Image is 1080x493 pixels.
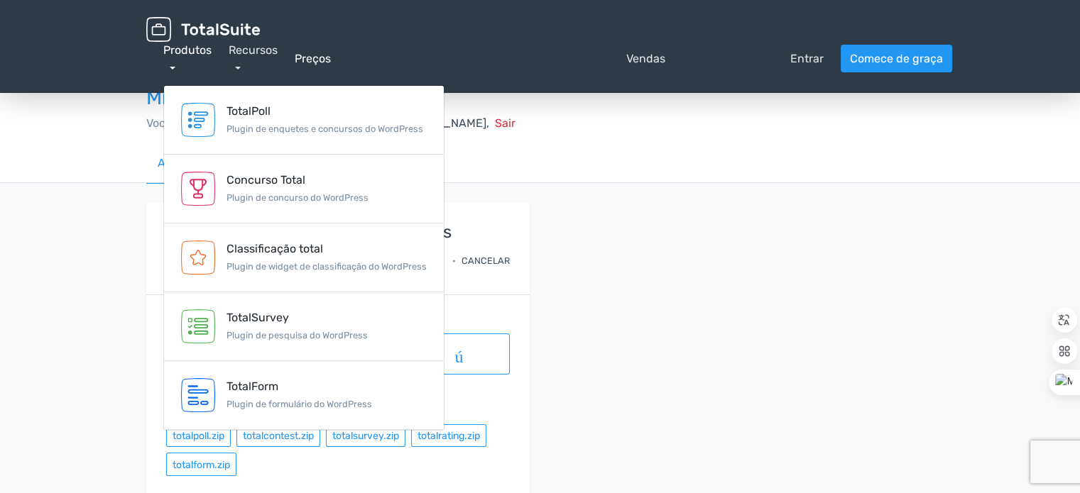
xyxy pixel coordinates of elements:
button: totalrating.zip [411,424,486,447]
font: Sair [495,116,516,130]
font: Vendas [626,52,665,65]
font: Plugin de formulário do WordPress [227,399,372,409]
font: Plugin de concurso do WordPress [227,192,369,203]
font: [EMAIL_ADDRESS][DOMAIN_NAME], [295,116,489,130]
a: pessoaEntrar [682,50,824,67]
button: totalpoll.zip [166,424,231,447]
img: Classificação total [181,240,215,275]
font: totalsurvey.zip [332,430,399,442]
img: TotalSurvey [181,309,215,343]
button: totalcontest.zip [236,424,320,447]
font: totalform.zip [173,459,230,471]
font: Plugin de enquetes e concursos do WordPress [227,123,423,134]
font: Assinaturas [158,156,221,170]
a: Comece de graça [841,45,952,72]
font: Preços [295,52,331,65]
font: Concurso Total [227,173,305,187]
a: pergunta_respostaVendas [331,50,665,67]
a: Recursos [229,43,278,74]
font: Plugin de pesquisa do WordPress [227,330,368,340]
font: Cancelar [462,255,510,266]
font: Recursos [229,43,278,57]
font: Você está conectado como [146,116,289,130]
font: pessoa [682,50,785,67]
a: Preços [295,50,331,67]
a: TotalPoll Plugin de enquetes e concursos do WordPress [164,86,444,155]
a: Assinaturas [146,143,232,184]
button: totalsurvey.zip [326,424,405,447]
img: TotalSuite para WordPress [146,17,260,42]
font: TotalPoll [227,104,271,118]
font: Plugin de widget de classificação do WordPress [227,261,427,272]
font: totalpoll.zip [173,430,224,442]
font: TotalForm [227,380,278,393]
font: Entrar [790,52,824,65]
a: Classificação total Plugin de widget de classificação do WordPress [164,223,444,292]
img: Concurso Total [181,172,215,206]
font: totalrating.zip [418,430,480,442]
font: • [452,255,456,266]
div: Cancelar [462,254,510,267]
img: TotalForm [181,378,215,412]
a: Concurso Total Plugin de concurso do WordPress [164,155,444,223]
font: pergunta_resposta [331,50,621,67]
button: totalform.zip [166,453,236,475]
font: TotalSurvey [227,311,289,324]
a: TotalForm Plugin de formulário do WordPress [164,361,444,430]
font: Minha conta [146,86,259,109]
a: TotalSurvey Plugin de pesquisa do WordPress [164,292,444,361]
font: Comece de graça [850,52,943,65]
font: totalcontest.zip [243,430,314,442]
a: Produtos [163,43,212,74]
font: Classificação total [227,242,323,255]
img: TotalPoll [181,103,215,137]
font: Produtos [163,43,212,57]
